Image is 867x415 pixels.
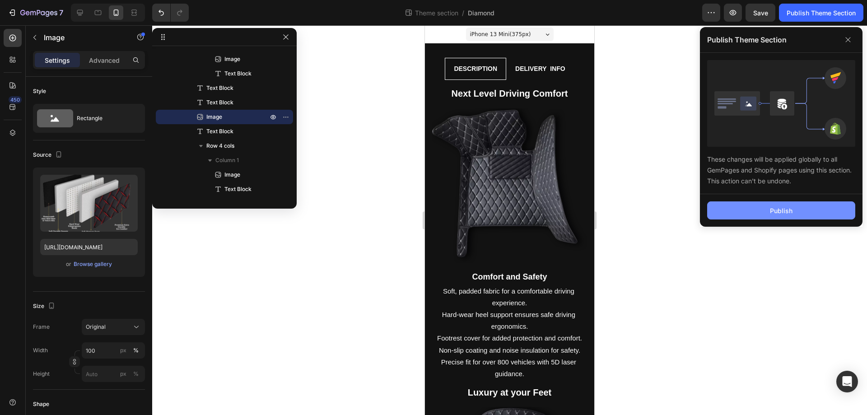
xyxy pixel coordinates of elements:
div: 450 [9,96,22,103]
button: px [131,368,141,379]
div: Style [33,87,46,95]
span: Image [224,55,240,64]
p: 7 [59,7,63,18]
button: Original [82,319,145,335]
img: preview-image [40,175,138,232]
iframe: Design area [425,25,594,415]
button: % [118,345,129,356]
input: px% [82,342,145,359]
span: Save [753,9,768,17]
button: Publish [707,201,855,219]
div: Publish [770,206,792,215]
div: Rectangle [77,108,132,129]
div: px [120,370,126,378]
p: Image [44,32,121,43]
span: Diamond [468,8,494,18]
div: Shape [33,400,49,408]
input: px% [82,366,145,382]
span: or [66,259,71,270]
span: Text Block [206,98,233,107]
div: Publish Theme Section [787,8,856,18]
div: Size [33,300,57,312]
label: Frame [33,323,50,331]
span: / [462,8,464,18]
div: % [133,346,139,354]
button: Publish Theme Section [779,4,863,22]
span: Image [224,170,240,179]
span: Text Block [206,84,233,93]
div: Browse gallery [74,260,112,268]
button: Save [746,4,775,22]
button: Browse gallery [73,260,112,269]
span: Text Block [206,127,233,136]
p: Publish Theme Section [707,34,787,45]
span: Theme section [413,8,460,18]
span: Row 4 cols [206,141,234,150]
div: Open Intercom Messenger [836,371,858,392]
input: https://example.com/image.jpg [40,239,138,255]
label: Height [33,370,50,378]
div: px [120,346,126,354]
div: Source [33,149,64,161]
button: % [118,368,129,379]
span: Column 1 [215,156,239,165]
span: Text Block [224,69,252,78]
div: % [133,370,139,378]
button: px [131,345,141,356]
label: Width [33,346,48,354]
div: These changes will be applied globally to all GemPages and Shopify pages using this section. This... [707,147,855,187]
span: Original [86,323,106,331]
p: Settings [45,56,70,65]
div: Undo/Redo [152,4,189,22]
button: 7 [4,4,67,22]
span: Text Block [224,185,252,194]
span: Image [206,112,222,121]
p: Advanced [89,56,120,65]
